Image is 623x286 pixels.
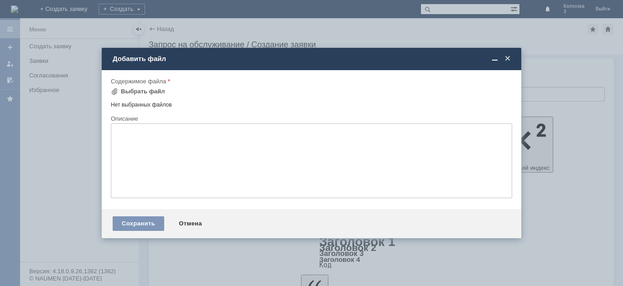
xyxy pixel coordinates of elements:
[113,55,512,63] div: Добавить файл
[111,116,510,122] div: Описание
[4,4,133,11] div: Просьба удалить отложенные чеки
[111,98,512,108] div: Нет выбранных файлов
[121,88,165,95] div: Выбрать файл
[111,78,510,84] div: Содержимое файла
[490,55,499,63] span: Свернуть (Ctrl + M)
[503,55,512,63] span: Закрыть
